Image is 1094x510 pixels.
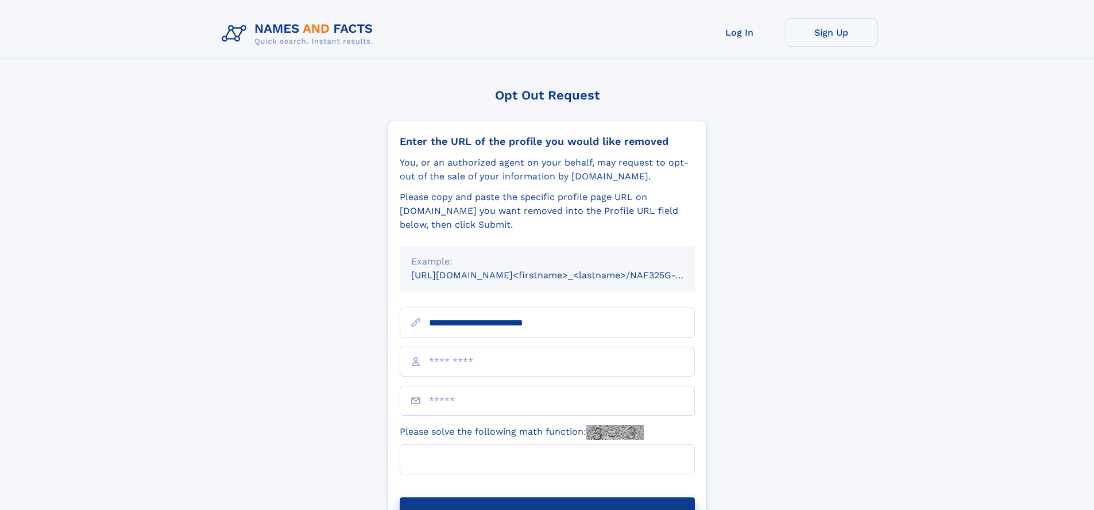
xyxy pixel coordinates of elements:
img: Logo Names and Facts [217,18,382,49]
div: Opt Out Request [388,88,707,102]
div: You, or an authorized agent on your behalf, may request to opt-out of the sale of your informatio... [400,156,695,183]
div: Please copy and paste the specific profile page URL on [DOMAIN_NAME] you want removed into the Pr... [400,190,695,232]
small: [URL][DOMAIN_NAME]<firstname>_<lastname>/NAF325G-xxxxxxxx [411,270,717,281]
div: Enter the URL of the profile you would like removed [400,135,695,148]
a: Sign Up [786,18,877,47]
a: Log In [694,18,786,47]
label: Please solve the following math function: [400,425,644,440]
div: Example: [411,255,683,269]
